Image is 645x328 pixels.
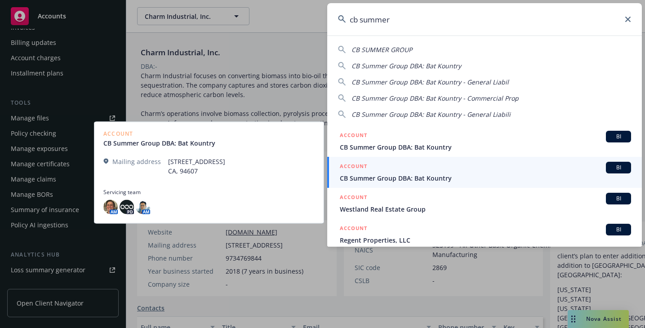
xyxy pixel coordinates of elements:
a: ACCOUNTBIWestland Real Estate Group [327,188,642,219]
span: CB SUMMER GROUP [351,45,412,54]
span: CB Summer Group DBA: Bat Kountry - General Liabil [351,78,509,86]
h5: ACCOUNT [340,193,367,204]
span: Westland Real Estate Group [340,204,631,214]
a: ACCOUNTBIRegent Properties, LLC [327,219,642,250]
span: BI [609,133,627,141]
span: CB Summer Group DBA: Bat Kountry - Commercial Prop [351,94,519,102]
span: CB Summer Group DBA: Bat Kountry [351,62,461,70]
span: CB Summer Group DBA: Bat Kountry [340,142,631,152]
span: BI [609,226,627,234]
span: CB Summer Group DBA: Bat Kountry - General Liabili [351,110,511,119]
a: ACCOUNTBICB Summer Group DBA: Bat Kountry [327,157,642,188]
span: BI [609,164,627,172]
span: CB Summer Group DBA: Bat Kountry [340,173,631,183]
a: ACCOUNTBICB Summer Group DBA: Bat Kountry [327,126,642,157]
h5: ACCOUNT [340,224,367,235]
h5: ACCOUNT [340,131,367,142]
input: Search... [327,3,642,35]
h5: ACCOUNT [340,162,367,173]
span: BI [609,195,627,203]
span: Regent Properties, LLC [340,235,631,245]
